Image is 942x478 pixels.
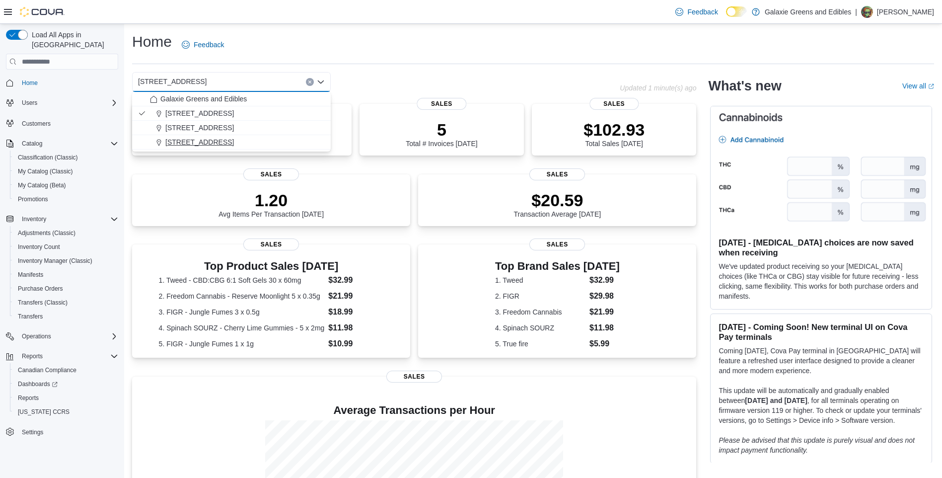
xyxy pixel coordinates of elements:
[328,306,383,318] dd: $18.99
[719,436,915,454] em: Please be advised that this update is purely visual and does not impact payment functionality.
[708,78,781,94] h2: What's new
[18,138,46,150] button: Catalog
[14,406,118,418] span: Washington CCRS
[138,76,207,87] span: [STREET_ADDRESS]
[10,363,122,377] button: Canadian Compliance
[317,78,325,86] button: Close list of options
[2,76,122,90] button: Home
[14,283,118,295] span: Purchase Orders
[14,392,43,404] a: Reports
[495,260,620,272] h3: Top Brand Sales [DATE]
[18,257,92,265] span: Inventory Manager (Classic)
[328,338,383,350] dd: $10.99
[18,138,118,150] span: Catalog
[18,313,43,320] span: Transfers
[132,121,331,135] button: [STREET_ADDRESS]
[928,83,934,89] svg: External link
[328,322,383,334] dd: $11.98
[22,140,42,148] span: Catalog
[22,79,38,87] span: Home
[10,178,122,192] button: My Catalog (Beta)
[22,352,43,360] span: Reports
[18,394,39,402] span: Reports
[18,229,75,237] span: Adjustments (Classic)
[10,164,122,178] button: My Catalog (Classic)
[14,152,118,163] span: Classification (Classic)
[10,405,122,419] button: [US_STATE] CCRS
[589,98,639,110] span: Sales
[18,117,118,129] span: Customers
[18,350,47,362] button: Reports
[18,97,41,109] button: Users
[18,195,48,203] span: Promotions
[18,350,118,362] span: Reports
[495,307,585,317] dt: 3. Freedom Cannabis
[18,154,78,161] span: Classification (Classic)
[687,7,718,17] span: Feedback
[2,116,122,130] button: Customers
[495,339,585,349] dt: 5. True fire
[243,239,299,250] span: Sales
[14,297,118,309] span: Transfers (Classic)
[10,377,122,391] a: Dashboards
[2,425,122,439] button: Settings
[18,118,55,130] a: Customers
[18,167,73,175] span: My Catalog (Classic)
[159,291,325,301] dt: 2. Freedom Cannabis - Reserve Moonlight 5 x 0.35g
[22,428,43,436] span: Settings
[6,72,118,465] nav: Complex example
[18,97,118,109] span: Users
[10,254,122,268] button: Inventory Manager (Classic)
[165,123,234,133] span: [STREET_ADDRESS]
[14,269,118,281] span: Manifests
[719,322,924,342] h3: [DATE] - Coming Soon! New terminal UI on Cova Pay terminals
[132,32,172,52] h1: Home
[132,106,331,121] button: [STREET_ADDRESS]
[18,77,118,89] span: Home
[159,307,325,317] dt: 3. FIGR - Jungle Fumes 3 x 0.5g
[14,193,118,205] span: Promotions
[10,151,122,164] button: Classification (Classic)
[14,227,79,239] a: Adjustments (Classic)
[719,346,924,376] p: Coming [DATE], Cova Pay terminal in [GEOGRAPHIC_DATA] will feature a refreshed user interface des...
[14,392,118,404] span: Reports
[28,30,118,50] span: Load All Apps in [GEOGRAPHIC_DATA]
[14,269,47,281] a: Manifests
[20,7,65,17] img: Cova
[719,386,924,425] p: This update will be automatically and gradually enabled between , for all terminals operating on ...
[132,92,331,150] div: Choose from the following options
[745,397,807,404] strong: [DATE] and [DATE]
[18,366,76,374] span: Canadian Compliance
[159,339,325,349] dt: 5. FIGR - Jungle Fumes 1 x 1g
[14,378,62,390] a: Dashboards
[583,120,645,148] div: Total Sales [DATE]
[14,193,52,205] a: Promotions
[529,168,585,180] span: Sales
[18,243,60,251] span: Inventory Count
[14,406,73,418] a: [US_STATE] CCRS
[18,408,70,416] span: [US_STATE] CCRS
[328,290,383,302] dd: $21.99
[18,181,66,189] span: My Catalog (Beta)
[14,297,72,309] a: Transfers (Classic)
[14,255,118,267] span: Inventory Manager (Classic)
[514,190,601,210] p: $20.59
[726,6,747,17] input: Dark Mode
[140,404,688,416] h4: Average Transactions per Hour
[2,212,122,226] button: Inventory
[218,190,324,218] div: Avg Items Per Transaction [DATE]
[620,84,696,92] p: Updated 1 minute(s) ago
[159,323,325,333] dt: 4. Spinach SOURZ - Cherry Lime Gummies - 5 x 2mg
[10,268,122,282] button: Manifests
[2,329,122,343] button: Operations
[719,238,924,257] h3: [DATE] - [MEDICAL_DATA] choices are now saved when receiving
[14,378,118,390] span: Dashboards
[178,35,228,55] a: Feedback
[14,241,118,253] span: Inventory Count
[902,82,934,90] a: View allExternal link
[583,120,645,140] p: $102.93
[10,296,122,310] button: Transfers (Classic)
[10,192,122,206] button: Promotions
[18,380,58,388] span: Dashboards
[10,391,122,405] button: Reports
